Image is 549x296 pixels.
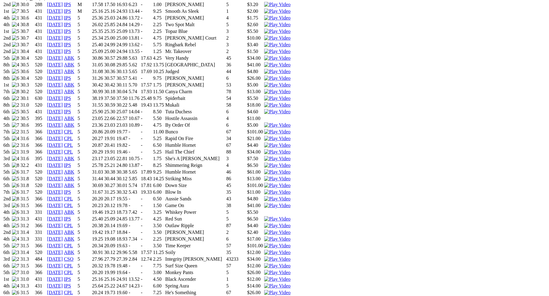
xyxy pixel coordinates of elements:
td: 25.16 [92,8,103,14]
a: [DATE] [47,2,63,7]
a: IPS [64,216,71,221]
a: IPS [64,76,71,81]
a: View replay [264,42,290,47]
a: [DATE] [47,76,63,81]
a: IPS [64,2,71,7]
a: View replay [264,203,290,208]
a: IPS [64,277,71,282]
img: Play Video [264,203,290,208]
img: Play Video [264,143,290,148]
a: View replay [264,243,290,248]
td: 25.34 [92,35,103,41]
img: 6 [12,76,19,81]
a: ABK [64,176,74,181]
img: 4 [12,156,19,161]
a: IPS [64,29,71,34]
td: 30.7 [20,42,34,48]
a: [DATE] [47,42,63,47]
a: [DATE] [47,29,63,34]
a: CPL [64,243,73,248]
img: 1 [12,230,19,235]
a: CPL [64,149,73,154]
a: IPS [64,22,71,27]
a: [DATE] [47,82,63,87]
img: 2 [12,129,19,135]
a: View replay [264,236,290,241]
td: 9.25 [153,8,164,14]
td: 30.6 [20,15,34,21]
img: 1 [12,15,19,21]
a: [DATE] [47,277,63,282]
a: [DATE] [47,230,63,235]
img: 6 [12,169,19,175]
td: - [141,28,152,34]
td: 26.02 [92,22,103,28]
img: 3 [12,42,19,48]
a: IPS [64,189,71,195]
a: View replay [264,55,290,61]
td: 24.99 [104,42,116,48]
td: - [141,8,152,14]
a: View replay [264,15,290,20]
a: [DATE] [47,183,63,188]
img: 7 [12,243,19,248]
a: View replay [264,196,290,201]
a: ABK [64,89,74,94]
img: 5 [12,109,19,115]
td: 4th [3,22,11,28]
a: ABK [64,55,74,61]
td: 17.50 [104,2,116,8]
td: $3.20 [247,2,263,8]
img: Play Video [264,9,290,14]
td: $5.50 [247,28,263,34]
td: 13.81 [128,35,140,41]
img: 6 [12,290,19,295]
a: ABK [64,210,74,215]
td: 25.85 [104,22,116,28]
a: View replay [264,277,290,282]
img: 8 [12,196,19,202]
td: 30.7 [20,35,34,41]
a: [DATE] [47,89,63,94]
a: View replay [264,216,290,221]
td: 1st [3,8,11,14]
a: [DATE] [47,203,63,208]
a: IPS [64,96,71,101]
a: CPL [64,290,73,295]
td: 5 [226,22,239,28]
img: Play Video [264,89,290,94]
a: [DATE] [47,156,63,161]
img: Play Video [264,2,290,7]
td: Two Spot Malt [165,22,225,28]
a: [DATE] [47,62,63,67]
a: [DATE] [47,109,63,114]
img: Play Video [264,102,290,108]
a: CPL [64,263,73,268]
img: Play Video [264,169,290,175]
img: 4 [12,283,19,289]
td: 431 [35,8,46,14]
img: Play Video [264,230,290,235]
img: 7 [12,122,19,128]
td: 5 [77,42,91,48]
a: [DATE] [47,250,63,255]
td: M [77,8,91,14]
img: 6 [12,183,19,188]
a: ABK [64,82,74,87]
img: Play Video [264,136,290,141]
a: CPL [64,270,73,275]
a: ABK [64,122,74,128]
td: 2 [226,35,239,41]
img: 2 [12,102,19,108]
img: Play Video [264,49,290,54]
img: Play Video [264,277,290,282]
img: Play Video [264,82,290,88]
a: ABK [64,250,74,255]
a: [DATE] [47,143,63,148]
img: 4 [12,236,19,242]
a: [DATE] [47,263,63,268]
img: 7 [12,270,19,275]
a: View replay [264,2,290,7]
td: - [141,2,152,8]
img: 8 [12,2,19,7]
